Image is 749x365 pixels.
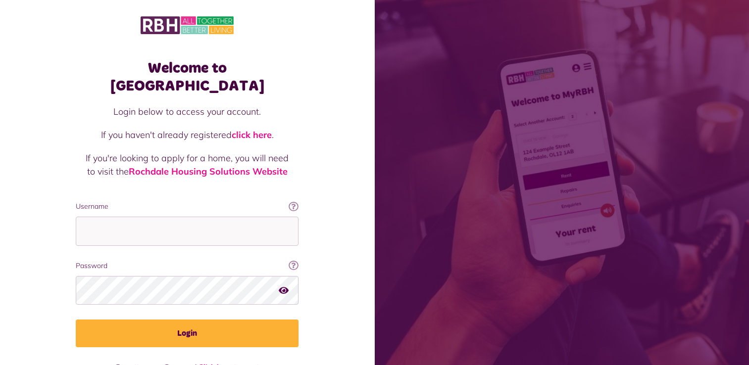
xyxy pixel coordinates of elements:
a: click here [232,129,272,140]
a: Rochdale Housing Solutions Website [129,166,288,177]
img: MyRBH [141,15,234,36]
h1: Welcome to [GEOGRAPHIC_DATA] [76,59,299,95]
button: Login [76,319,299,347]
p: Login below to access your account. [86,105,289,118]
label: Password [76,261,299,271]
p: If you haven't already registered . [86,128,289,141]
label: Username [76,201,299,212]
p: If you're looking to apply for a home, you will need to visit the [86,151,289,178]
